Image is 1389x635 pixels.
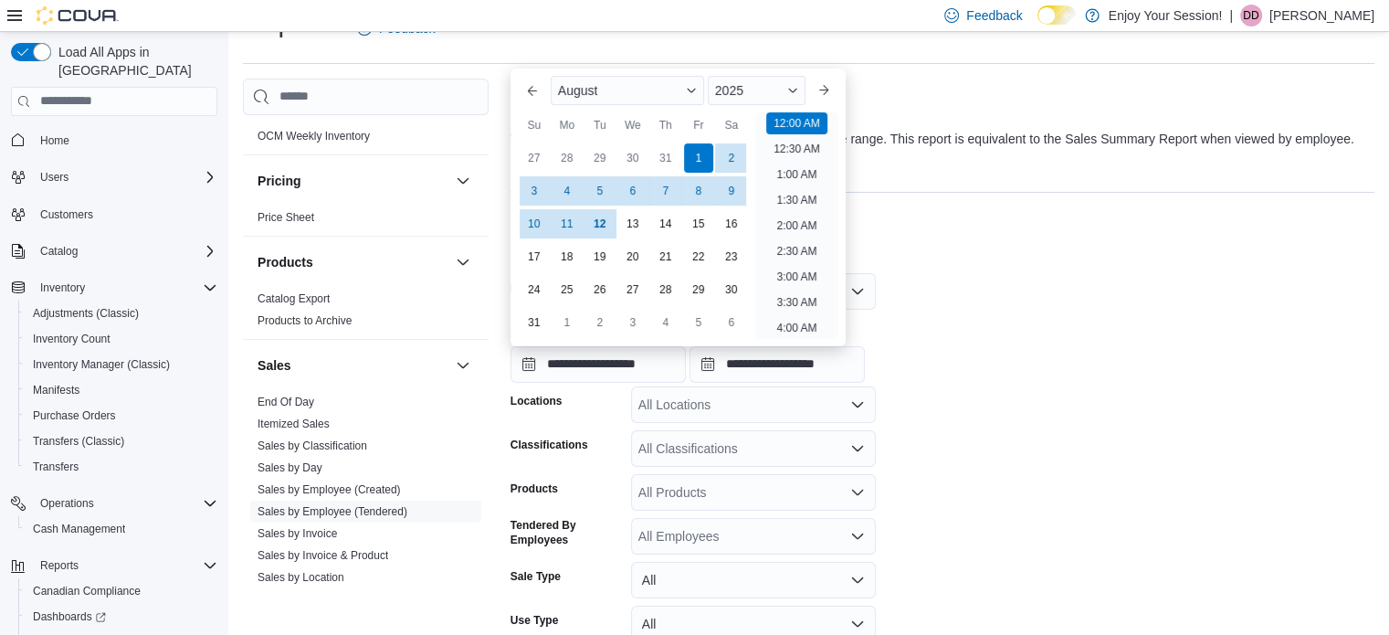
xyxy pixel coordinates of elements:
[258,356,448,375] button: Sales
[258,291,330,306] span: Catalog Export
[51,43,217,79] span: Load All Apps in [GEOGRAPHIC_DATA]
[4,201,225,228] button: Customers
[651,209,680,238] div: day-14
[755,112,838,339] ul: Time
[717,143,746,173] div: day-2
[510,346,686,383] input: Press the down key to enter a popover containing a calendar. Press the escape key to close the po...
[684,308,713,337] div: day-5
[258,314,352,327] a: Products to Archive
[1240,5,1262,26] div: Devin D'Amelio
[258,439,367,452] a: Sales by Classification
[552,143,582,173] div: day-28
[258,417,330,431] span: Itemized Sales
[585,209,615,238] div: day-12
[26,580,148,602] a: Canadian Compliance
[258,418,330,430] a: Itemized Sales
[618,242,647,271] div: day-20
[717,308,746,337] div: day-6
[18,326,225,352] button: Inventory Count
[40,558,79,573] span: Reports
[26,405,217,427] span: Purchase Orders
[33,460,79,474] span: Transfers
[258,549,388,562] a: Sales by Invoice & Product
[520,143,549,173] div: day-27
[1037,5,1076,25] input: Dark Mode
[33,492,101,514] button: Operations
[1269,5,1374,26] p: [PERSON_NAME]
[26,302,217,324] span: Adjustments (Classic)
[552,275,582,304] div: day-25
[258,505,407,518] a: Sales by Employee (Tendered)
[26,379,217,401] span: Manifests
[585,242,615,271] div: day-19
[452,170,474,192] button: Pricing
[850,529,865,544] button: Open list of options
[258,548,388,563] span: Sales by Invoice & Product
[684,176,713,206] div: day-8
[689,346,865,383] input: Press the down key to open a popover containing a calendar.
[585,308,615,337] div: day-2
[26,328,217,350] span: Inventory Count
[618,308,647,337] div: day-3
[4,238,225,264] button: Catalog
[33,166,76,188] button: Users
[518,142,748,339] div: August, 2025
[684,275,713,304] div: day-29
[585,111,615,140] div: Tu
[33,383,79,397] span: Manifests
[258,129,370,143] span: OCM Weekly Inventory
[651,308,680,337] div: day-4
[1109,5,1223,26] p: Enjoy Your Session!
[33,240,85,262] button: Catalog
[40,207,93,222] span: Customers
[243,288,489,339] div: Products
[520,242,549,271] div: day-17
[258,460,322,475] span: Sales by Day
[766,138,827,160] li: 12:30 AM
[33,555,217,577] span: Reports
[510,130,1354,149] div: View sales totals by tendered employee for a specified date range. This report is equivalent to t...
[552,176,582,206] div: day-4
[618,176,647,206] div: day-6
[33,203,217,226] span: Customers
[258,130,370,143] a: OCM Weekly Inventory
[769,189,824,211] li: 1:30 AM
[558,83,598,98] span: August
[33,277,92,299] button: Inventory
[520,111,549,140] div: Su
[520,275,549,304] div: day-24
[717,242,746,271] div: day-23
[243,125,489,154] div: OCM
[33,555,86,577] button: Reports
[26,328,118,350] a: Inventory Count
[33,332,110,346] span: Inventory Count
[510,482,558,496] label: Products
[552,111,582,140] div: Mo
[1037,25,1038,26] span: Dark Mode
[258,527,337,540] a: Sales by Invoice
[258,313,352,328] span: Products to Archive
[258,461,322,474] a: Sales by Day
[26,354,217,376] span: Inventory Manager (Classic)
[510,613,558,628] label: Use Type
[684,111,713,140] div: Fr
[769,317,824,339] li: 4:00 AM
[618,275,647,304] div: day-27
[258,211,314,224] a: Price Sheet
[452,355,474,376] button: Sales
[18,578,225,604] button: Canadian Compliance
[1229,5,1233,26] p: |
[37,6,119,25] img: Cova
[33,609,106,624] span: Dashboards
[258,482,401,497] span: Sales by Employee (Created)
[243,206,489,236] div: Pricing
[258,439,367,453] span: Sales by Classification
[258,504,407,519] span: Sales by Employee (Tendered)
[510,394,563,408] label: Locations
[18,429,225,454] button: Transfers (Classic)
[26,456,86,478] a: Transfers
[684,242,713,271] div: day-22
[4,164,225,190] button: Users
[33,584,141,598] span: Canadian Compliance
[18,454,225,480] button: Transfers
